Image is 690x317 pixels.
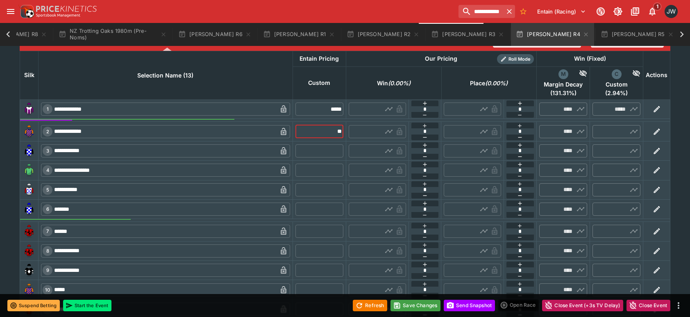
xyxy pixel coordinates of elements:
[23,183,36,196] img: runner 5
[653,2,662,11] span: 1
[20,51,39,99] th: Silk
[23,144,36,157] img: runner 3
[258,23,340,46] button: [PERSON_NAME] R1
[626,300,670,311] button: Close Event
[36,6,97,12] img: PriceKinetics
[45,187,51,193] span: 5
[505,56,534,63] span: Roll Mode
[662,2,680,21] button: Jayden Wyke
[173,23,256,46] button: [PERSON_NAME] R6
[368,78,420,88] span: Win(0.00%)
[18,3,34,20] img: PriceKinetics Logo
[23,103,36,116] img: runner 1
[542,300,623,311] button: Close Event (+3s TV Delay)
[43,287,52,293] span: 10
[539,81,587,88] span: Margin Decay
[611,4,625,19] button: Toggle light/dark mode
[54,23,172,46] button: NZ Trotting Oaks 1980m (Pre-Noms)
[23,225,36,238] img: runner 7
[444,300,495,311] button: Send Snapshot
[593,4,608,19] button: Connected to PK
[63,300,111,311] button: Start the Event
[7,300,60,311] button: Suspend Betting
[537,51,643,66] th: Win (Fixed)
[36,14,80,17] img: Sportsbook Management
[23,244,36,258] img: runner 8
[643,51,670,99] th: Actions
[674,301,683,310] button: more
[497,54,534,64] div: Show/hide Price Roll mode configuration.
[458,5,504,18] input: search
[3,4,18,19] button: open drawer
[45,267,51,273] span: 9
[596,23,679,46] button: [PERSON_NAME] R5
[592,81,640,88] span: Custom
[517,5,530,18] button: No Bookmarks
[45,248,51,254] span: 8
[622,69,641,79] div: Hide Competitor
[45,167,51,173] span: 4
[612,69,622,79] div: custom
[23,264,36,277] img: runner 9
[390,300,440,311] button: Save Changes
[532,5,591,18] button: Select Tenant
[45,228,50,234] span: 7
[353,300,387,311] button: Refresh
[342,23,425,46] button: [PERSON_NAME] R2
[628,4,642,19] button: Documentation
[128,71,202,80] span: Selection Name (13)
[23,203,36,216] img: runner 6
[23,164,36,177] img: runner 4
[23,125,36,138] img: runner 2
[293,51,346,66] th: Entain Pricing
[426,23,509,46] button: [PERSON_NAME] R3
[461,78,517,88] span: Place(0.00%)
[498,299,539,311] div: split button
[511,23,594,46] button: [PERSON_NAME] R4
[45,129,51,135] span: 2
[45,148,51,154] span: 3
[293,66,346,99] th: Custom
[558,69,568,79] div: margin_decay
[45,206,51,212] span: 6
[23,283,36,296] img: runner 10
[665,5,678,18] div: Jayden Wyke
[592,89,640,97] span: ( 2.94 %)
[539,89,587,97] span: ( 131.31 %)
[485,78,508,88] em: ( 0.00 %)
[388,78,411,88] em: ( 0.00 %)
[45,106,50,112] span: 1
[645,4,660,19] button: Notifications
[422,54,461,64] div: Our Pricing
[568,69,588,79] div: Hide Competitor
